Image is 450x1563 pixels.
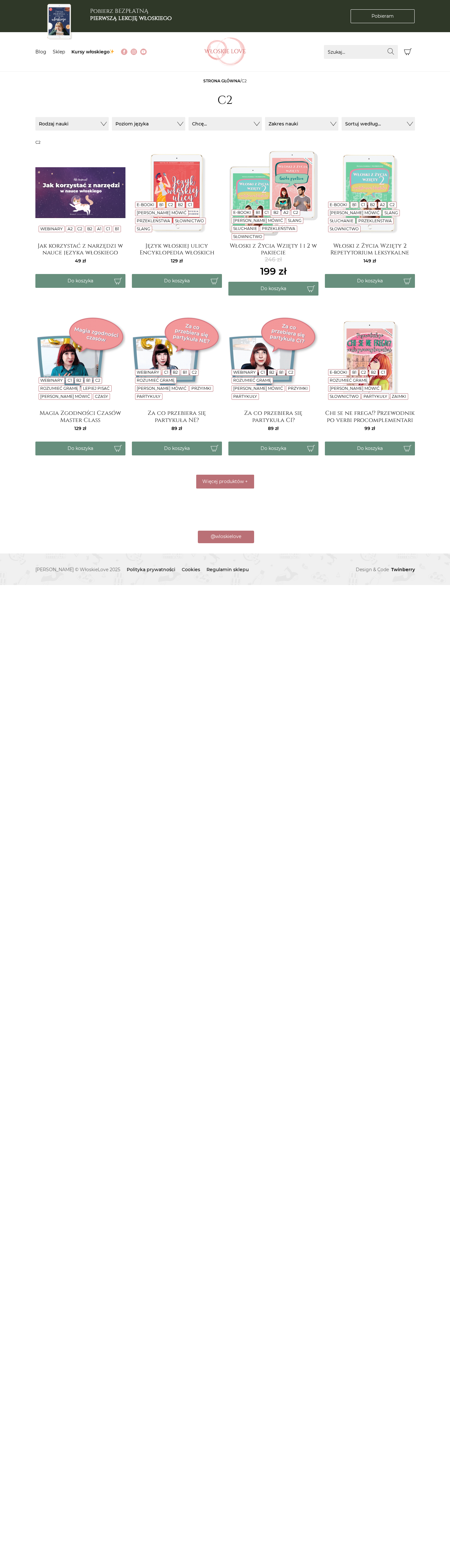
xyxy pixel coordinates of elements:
[132,242,222,255] h4: Język włoskiej ulicy Encyklopedia włoskich wulgaryzmów
[83,386,110,391] a: Lepiej pisać
[288,218,301,223] a: Slang
[293,210,298,215] a: C2
[233,394,257,399] a: Partykuły
[202,479,244,484] span: Więcej produktów
[71,49,115,55] a: Kursy włoskiego
[261,370,265,375] a: C1
[325,410,415,423] a: Chi se ne frega!? Przewodnik po verbi procomplementari
[262,226,295,231] a: Przekleństwa
[233,370,256,375] a: Webinary
[132,274,222,288] button: Do koszyka
[233,378,271,383] a: Rozumieć gramę
[40,386,78,391] a: Rozumieć gramę
[40,378,63,383] a: Webinary
[370,202,375,207] a: B2
[137,386,187,391] a: [PERSON_NAME] mówić
[233,218,283,223] a: [PERSON_NAME] mówić
[35,242,125,255] a: Jak korzystać z narzędzi w nauce języka włoskiego
[137,210,187,215] a: [PERSON_NAME] mówić
[183,370,187,375] a: B1
[228,442,318,455] button: Do koszyka
[352,370,356,375] a: B1
[198,531,254,543] a: Instagram @wloskielove
[288,386,308,391] a: Przyimki
[40,394,90,399] a: [PERSON_NAME] mówić
[392,394,406,399] a: Zaimki
[401,45,415,59] button: Koszyk
[228,282,318,296] button: Do koszyka
[137,394,161,399] a: Partykuły
[233,234,262,239] a: Słownictwo
[203,78,240,83] a: Strona główna
[330,202,347,207] a: E-booki
[268,425,279,431] span: 89
[137,218,170,223] a: Przekleństwa
[204,37,246,66] img: Włoskielove
[352,202,356,207] a: B1
[371,370,376,375] a: B2
[137,378,175,383] a: Rozumieć gramę
[283,210,289,215] a: A2
[35,442,125,455] button: Do koszyka
[273,210,279,215] a: B2
[207,567,249,572] a: Regulamin sklepu
[95,378,100,383] a: C2
[390,202,395,207] a: C2
[178,202,183,207] a: B2
[35,566,120,573] span: [PERSON_NAME] © WłoskieLove 2025
[75,258,86,264] span: 49
[325,442,415,455] button: Do koszyka
[342,117,415,131] button: Sortuj według...
[264,210,269,215] a: C1
[90,14,172,22] b: pierwszą lekcję włoskiego
[137,226,150,231] a: Slang
[132,442,222,455] button: Do koszyka
[132,410,222,423] a: Za co przebiera się partykuła NE?
[68,378,72,383] a: C1
[87,226,92,231] a: B2
[77,226,82,231] a: C2
[168,202,173,207] a: C2
[325,242,415,255] a: Włoski z Życia Wzięty 2 Repetytorium leksykalne
[95,394,108,399] a: Czasy
[164,370,168,375] a: C1
[279,370,283,375] a: B1
[260,255,287,264] del: 246
[265,117,338,131] button: Zakres nauki
[384,210,398,215] a: Slang
[115,226,119,231] a: B1
[97,226,101,231] a: A1
[53,49,65,55] a: Sklep
[381,370,385,375] a: C1
[90,8,172,22] h3: Pobierz BEZPŁATNĄ
[325,274,415,288] button: Do koszyka
[330,218,354,223] a: Słuchanie
[288,370,293,375] a: C2
[127,567,175,572] a: Polityka prywatności
[203,78,247,83] span: /
[182,567,200,572] a: Cookies
[106,226,110,231] a: C1
[188,202,192,207] a: C1
[233,226,257,231] a: Słuchanie
[389,567,415,572] a: Twinberry
[330,386,380,391] a: [PERSON_NAME] mówić
[228,410,318,423] a: Za co przebiera się partykuła CI?
[188,117,262,131] button: Chcę...
[137,202,154,207] a: E-booki
[330,210,380,215] a: [PERSON_NAME] mówić
[196,475,254,489] button: Więcej produktów +
[137,370,159,375] a: Webinary
[35,117,109,131] button: Rodzaj nauki
[228,242,318,255] a: Włoski z Życia Wzięty 1 i 2 w pakiecie
[363,258,376,264] span: 149
[245,479,248,484] span: +
[330,370,347,375] a: E-booki
[363,394,387,399] a: Partykuły
[192,370,197,375] a: C2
